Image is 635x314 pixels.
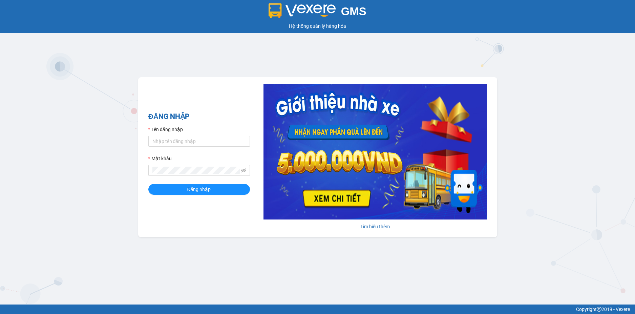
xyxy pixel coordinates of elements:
span: eye-invisible [241,168,246,173]
span: GMS [341,5,366,18]
div: Tìm hiểu thêm [263,223,487,230]
div: Copyright 2019 - Vexere [5,306,630,313]
span: Đăng nhập [187,186,211,193]
img: banner-0 [263,84,487,219]
label: Mật khẩu [148,155,172,162]
a: GMS [269,10,366,16]
input: Tên đăng nhập [148,136,250,147]
label: Tên đăng nhập [148,126,183,133]
h2: ĐĂNG NHẬP [148,111,250,122]
span: copyright [597,307,601,312]
div: Hệ thống quản lý hàng hóa [2,22,633,30]
img: logo 2 [269,3,336,18]
input: Mật khẩu [152,167,240,174]
button: Đăng nhập [148,184,250,195]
